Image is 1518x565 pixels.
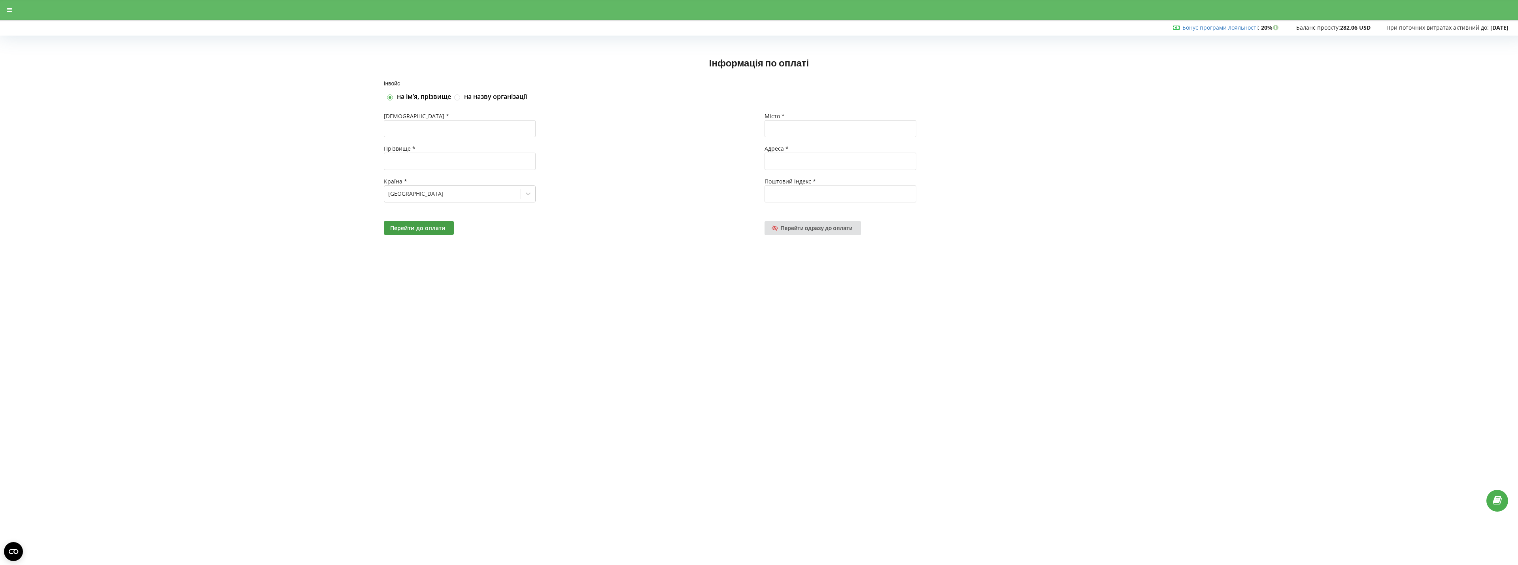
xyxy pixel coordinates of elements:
[1296,24,1340,31] span: Баланс проєкту:
[1490,24,1509,31] strong: [DATE]
[384,145,415,152] span: Прізвище *
[384,80,400,87] span: Інвойс
[765,178,816,185] span: Поштовий індекс *
[1261,24,1280,31] strong: 20%
[384,221,454,235] button: Перейти до оплати
[1182,24,1258,31] a: Бонус програми лояльності
[1386,24,1489,31] span: При поточних витратах активний до:
[397,93,451,101] label: на імʼя, прізвище
[384,178,407,185] span: Країна *
[1182,24,1259,31] span: :
[390,224,446,232] span: Перейти до оплати
[4,542,23,561] button: Open CMP widget
[384,112,449,120] span: [DEMOGRAPHIC_DATA] *
[765,221,861,235] a: Перейти одразу до оплати
[765,145,789,152] span: Адреса *
[765,112,785,120] span: Місто *
[709,57,809,68] span: Інформація по оплаті
[1340,24,1371,31] strong: 282,06 USD
[781,225,853,231] span: Перейти одразу до оплати
[464,93,527,101] label: на назву організації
